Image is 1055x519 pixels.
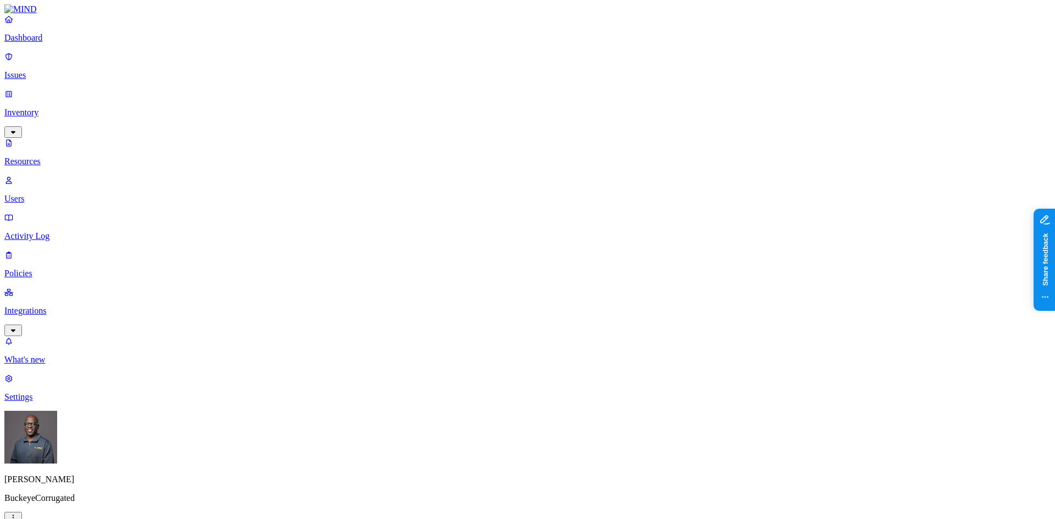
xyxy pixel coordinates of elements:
p: Resources [4,157,1051,166]
a: Activity Log [4,213,1051,241]
p: Dashboard [4,33,1051,43]
a: Dashboard [4,14,1051,43]
a: Inventory [4,89,1051,136]
p: Settings [4,392,1051,402]
p: Issues [4,70,1051,80]
p: Integrations [4,306,1051,316]
p: BuckeyeCorrugated [4,493,1051,503]
img: MIND [4,4,37,14]
a: MIND [4,4,1051,14]
img: Gregory Thomas [4,411,57,464]
a: Settings [4,373,1051,402]
p: Users [4,194,1051,204]
a: What's new [4,336,1051,365]
a: Resources [4,138,1051,166]
a: Users [4,175,1051,204]
p: Policies [4,269,1051,278]
p: Activity Log [4,231,1051,241]
p: Inventory [4,108,1051,118]
p: What's new [4,355,1051,365]
a: Integrations [4,287,1051,334]
a: Policies [4,250,1051,278]
p: [PERSON_NAME] [4,475,1051,484]
a: Issues [4,52,1051,80]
